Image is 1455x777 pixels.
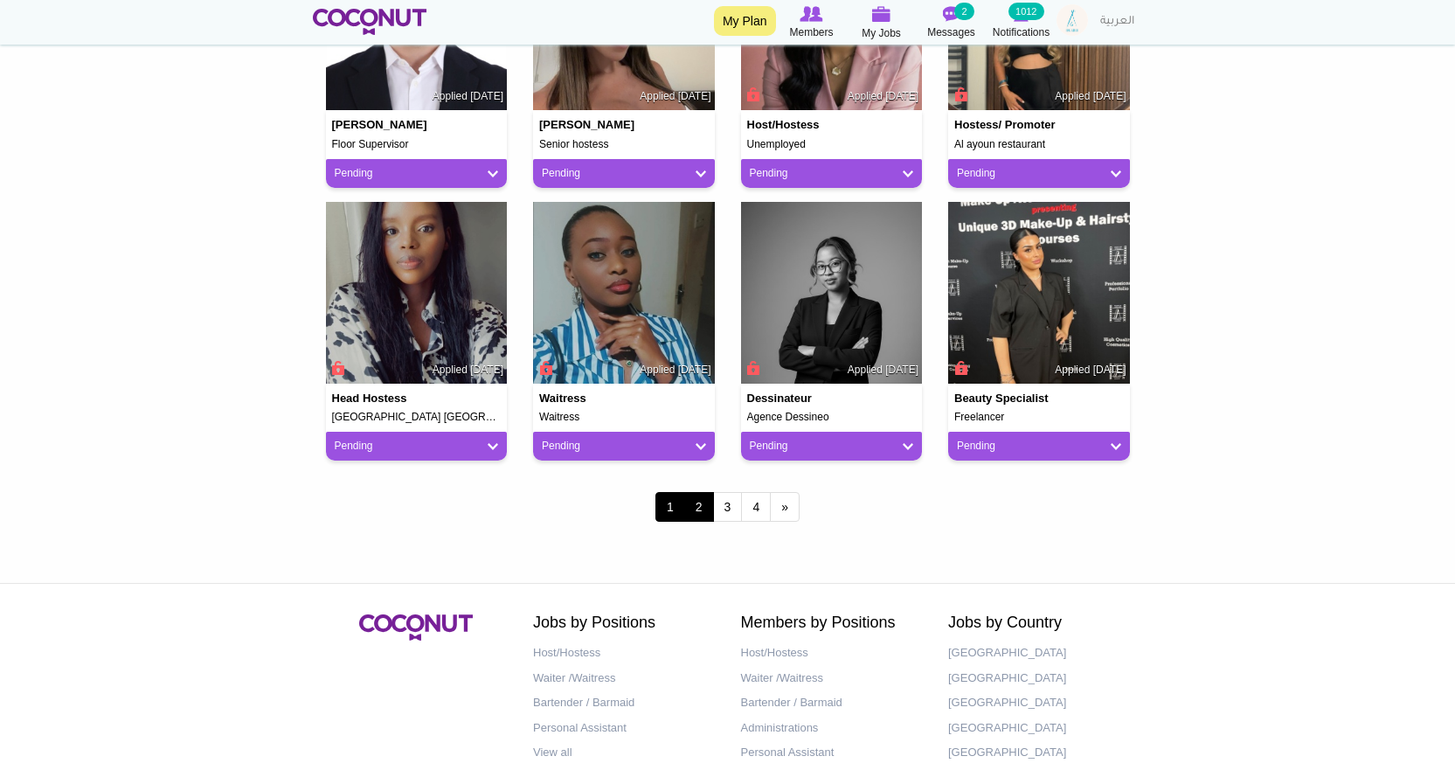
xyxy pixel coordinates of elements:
[741,492,771,522] a: 4
[957,439,1121,454] a: Pending
[1008,3,1043,20] small: 1012
[684,492,714,522] a: 2
[948,666,1130,691] a: [GEOGRAPHIC_DATA]
[770,492,800,522] a: next ›
[948,202,1130,384] img: Leila Kotbani's picture
[539,392,641,405] h4: Waitress
[741,641,923,666] a: Host/Hostess
[948,716,1130,741] a: [GEOGRAPHIC_DATA]
[847,4,917,42] a: My Jobs My Jobs
[714,6,776,36] a: My Plan
[800,6,822,22] img: Browse Members
[948,641,1130,666] a: [GEOGRAPHIC_DATA]
[750,439,914,454] a: Pending
[862,24,901,42] span: My Jobs
[952,359,967,377] span: Connect to Unlock the Profile
[335,439,499,454] a: Pending
[533,202,715,384] img: Mathy Lau Mavinga's picture
[747,119,849,131] h4: Host/Hostess
[533,614,715,632] h2: Jobs by Positions
[741,202,923,384] img: Tessa Rajarison's picture
[329,359,345,377] span: Connect to Unlock the Profile
[326,202,508,384] img: Lisa Ngonyama's picture
[332,392,433,405] h4: Head Hostess
[359,614,473,641] img: Coconut
[948,690,1130,716] a: [GEOGRAPHIC_DATA]
[948,740,1130,766] a: [GEOGRAPHIC_DATA]
[954,412,1124,423] h5: Freelancer
[954,392,1056,405] h4: Beauty specialist
[332,119,433,131] h4: [PERSON_NAME]
[993,24,1050,41] span: Notifications
[533,690,715,716] a: Bartender / Barmaid
[745,359,760,377] span: Connect to Unlock the Profile
[952,86,967,103] span: Connect to Unlock the Profile
[948,614,1130,632] h2: Jobs by Country
[747,139,917,150] h5: Unemployed
[943,6,960,22] img: Messages
[957,166,1121,181] a: Pending
[741,666,923,691] a: Waiter /Waitress
[747,412,917,423] h5: Agence Dessineo
[954,3,973,20] small: 2
[713,492,743,522] a: 3
[741,690,923,716] a: Bartender / Barmaid
[542,439,706,454] a: Pending
[539,119,641,131] h4: [PERSON_NAME]
[313,9,427,35] img: Home
[539,412,709,423] h5: Waitress
[335,166,499,181] a: Pending
[745,86,760,103] span: Connect to Unlock the Profile
[542,166,706,181] a: Pending
[332,139,502,150] h5: Floor Supervisor
[872,6,891,22] img: My Jobs
[533,666,715,691] a: Waiter /Waitress
[954,119,1056,131] h4: Hostess/ promoter
[537,359,552,377] span: Connect to Unlock the Profile
[954,139,1124,150] h5: Al ayoun restaurant
[533,740,715,766] a: View all
[917,4,987,41] a: Messages Messages 2
[741,716,923,741] a: Administrations
[533,641,715,666] a: Host/Hostess
[777,4,847,41] a: Browse Members Members
[1091,4,1143,39] a: العربية
[539,139,709,150] h5: Senior hostess
[332,412,502,423] h5: [GEOGRAPHIC_DATA] [GEOGRAPHIC_DATA]
[750,166,914,181] a: Pending
[789,24,833,41] span: Members
[655,492,685,522] span: 1
[747,392,849,405] h4: Dessinateur
[927,24,975,41] span: Messages
[533,716,715,741] a: Personal Assistant
[741,614,923,632] h2: Members by Positions
[987,4,1057,41] a: Notifications Notifications 1012
[741,740,923,766] a: Personal Assistant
